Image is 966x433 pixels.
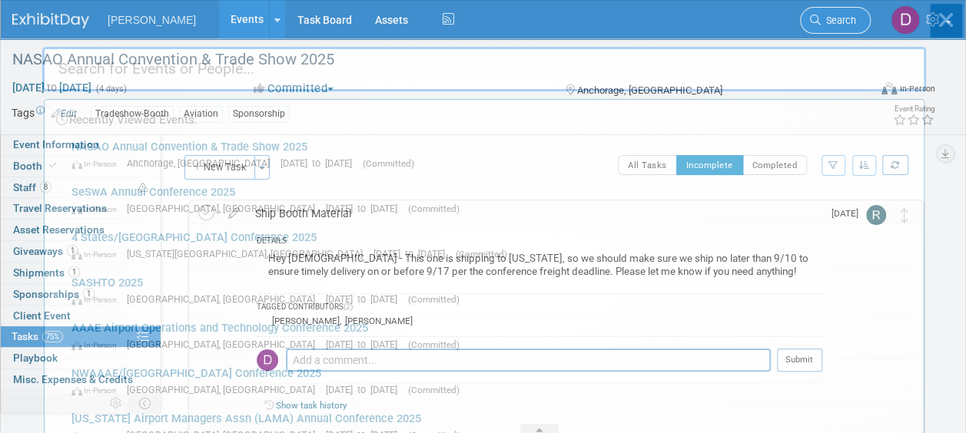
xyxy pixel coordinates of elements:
[71,250,124,259] span: In-Person
[64,269,916,313] a: SASHTO 2025 In-Person [GEOGRAPHIC_DATA], [GEOGRAPHIC_DATA] [DATE] to [DATE] (Committed)
[71,385,124,395] span: In-Person
[42,47,926,91] input: Search for Events or People...
[281,157,360,169] span: [DATE] to [DATE]
[71,159,124,169] span: In-Person
[408,203,460,214] span: (Committed)
[127,203,323,214] span: [GEOGRAPHIC_DATA], [GEOGRAPHIC_DATA]
[363,158,414,169] span: (Committed)
[127,157,277,169] span: Anchorage, [GEOGRAPHIC_DATA]
[373,248,453,259] span: [DATE] to [DATE]
[408,294,460,305] span: (Committed)
[326,203,405,214] span: [DATE] to [DATE]
[127,339,323,350] span: [GEOGRAPHIC_DATA], [GEOGRAPHIC_DATA]
[71,204,124,214] span: In-Person
[456,249,507,259] span: (Committed)
[127,248,370,259] span: [US_STATE][GEOGRAPHIC_DATA], [GEOGRAPHIC_DATA]
[64,359,916,404] a: NWAAAE/[GEOGRAPHIC_DATA] Conference 2025 In-Person [GEOGRAPHIC_DATA], [GEOGRAPHIC_DATA] [DATE] to...
[127,293,323,305] span: [GEOGRAPHIC_DATA], [GEOGRAPHIC_DATA]
[64,314,916,359] a: AAAE Airport Operations and Technology Conference 2025 In-Person [GEOGRAPHIC_DATA], [GEOGRAPHIC_D...
[52,100,916,133] div: Recently Viewed Events:
[64,133,916,177] a: NASAO Annual Convention & Trade Show 2025 In-Person Anchorage, [GEOGRAPHIC_DATA] [DATE] to [DATE]...
[64,223,916,268] a: 4 States/[GEOGRAPHIC_DATA] Conference 2025 In-Person [US_STATE][GEOGRAPHIC_DATA], [GEOGRAPHIC_DAT...
[326,384,405,395] span: [DATE] to [DATE]
[71,340,124,350] span: In-Person
[127,384,323,395] span: [GEOGRAPHIC_DATA], [GEOGRAPHIC_DATA]
[71,295,124,305] span: In-Person
[408,385,460,395] span: (Committed)
[64,178,916,223] a: SeSwA Annual Conference 2025 In-Person [GEOGRAPHIC_DATA], [GEOGRAPHIC_DATA] [DATE] to [DATE] (Com...
[408,339,460,350] span: (Committed)
[326,339,405,350] span: [DATE] to [DATE]
[326,293,405,305] span: [DATE] to [DATE]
